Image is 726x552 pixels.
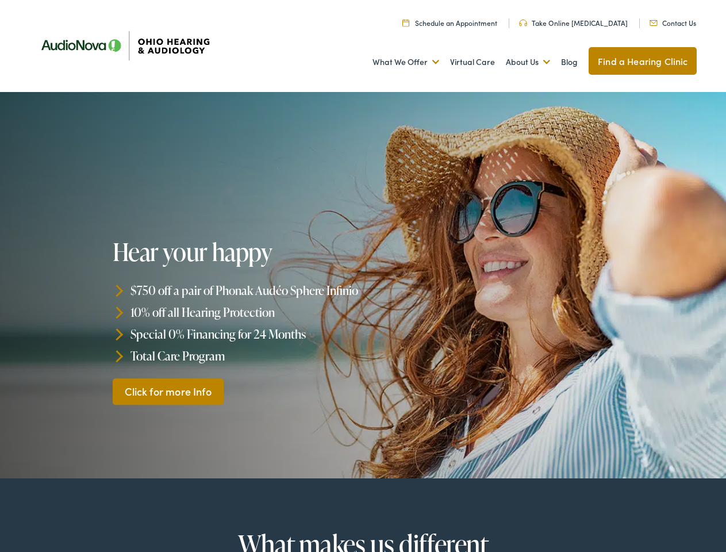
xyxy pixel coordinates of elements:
a: Contact Us [650,18,696,28]
a: Blog [561,41,578,83]
a: Click for more Info [113,378,224,405]
a: What We Offer [372,41,439,83]
li: 10% off all Hearing Protection [113,301,367,323]
a: Schedule an Appointment [402,18,497,28]
li: $750 off a pair of Phonak Audéo Sphere Infinio [113,279,367,301]
a: About Us [506,41,550,83]
a: Virtual Care [450,41,495,83]
a: Take Online [MEDICAL_DATA] [519,18,628,28]
img: Headphones icone to schedule online hearing test in Cincinnati, OH [519,20,527,26]
h1: Hear your happy [113,239,367,265]
li: Total Care Program [113,345,367,367]
li: Special 0% Financing for 24 Months [113,323,367,345]
img: Mail icon representing email contact with Ohio Hearing in Cincinnati, OH [650,20,658,26]
a: Find a Hearing Clinic [589,47,697,75]
img: Calendar Icon to schedule a hearing appointment in Cincinnati, OH [402,19,409,26]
